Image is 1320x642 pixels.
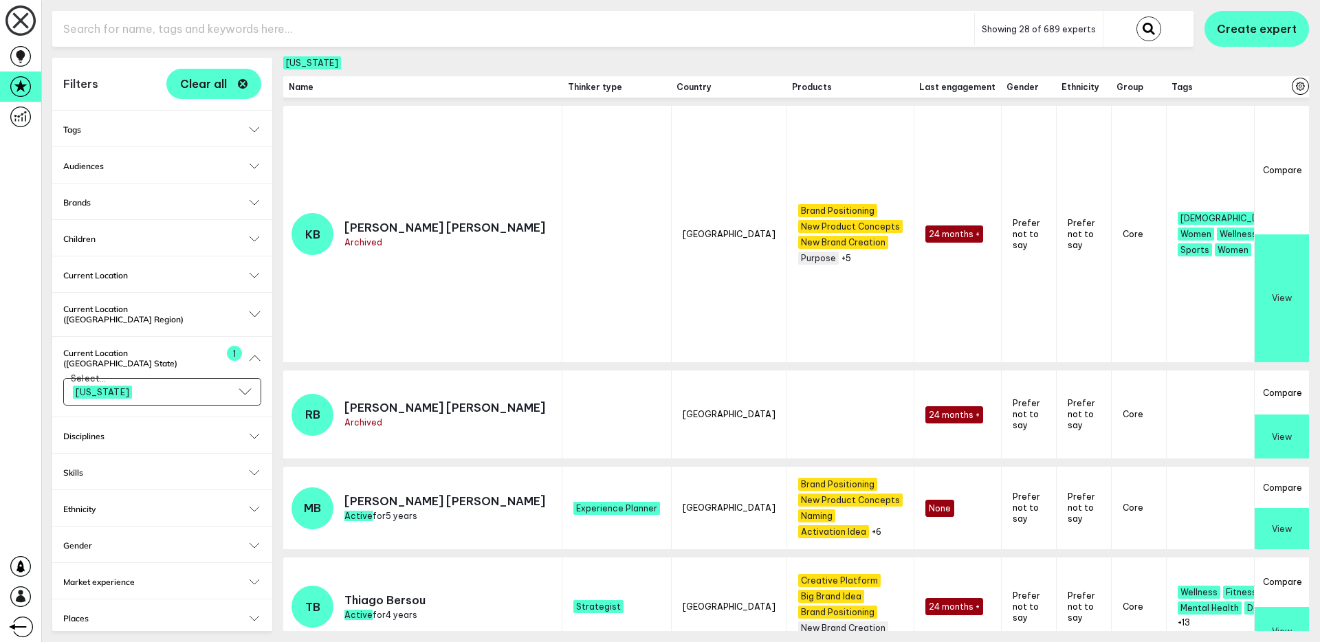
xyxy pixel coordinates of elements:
button: Brands [63,197,261,208]
span: Group [1116,82,1160,92]
span: New Brand Creation [798,236,888,249]
button: Current Location ([GEOGRAPHIC_DATA] State)1 [63,348,261,368]
button: Market experience [63,577,261,587]
button: Create expert [1204,11,1309,47]
button: Open [239,377,252,407]
span: core [1123,502,1143,513]
span: Archived [344,417,382,428]
span: MB [304,501,321,515]
span: Fitness [1223,586,1259,599]
span: New Product Concepts [798,220,903,233]
button: Compare [1255,370,1309,414]
span: for 5 years [344,511,417,521]
p: Thiago Bersou [344,593,426,607]
h2: Current Location [63,270,261,280]
span: Wellness [1217,228,1259,241]
button: Children [63,234,261,244]
span: Women [1215,243,1251,256]
span: Creative Platform [798,574,881,587]
span: Last engagement [919,82,995,92]
span: Wellness [1178,586,1220,599]
span: 1 [227,346,242,361]
span: Archived [344,237,382,247]
span: Mental Health [1178,601,1242,615]
span: Country [676,82,781,92]
span: Brand Positioning [798,204,877,217]
span: TB [305,600,320,614]
span: California [283,56,341,69]
span: RB [305,408,320,421]
button: Disciplines [63,431,261,441]
span: Gender [1006,82,1050,92]
button: +13 [1178,617,1190,628]
span: 24 months + [925,406,983,423]
button: Ethnicity [63,504,261,514]
button: Compare [1255,557,1309,607]
span: Prefer not to say [1068,218,1095,250]
span: Create expert [1217,22,1297,36]
span: Showing 28 of 689 experts [982,24,1096,34]
span: Prefer not to say [1013,491,1040,524]
span: Prefer not to say [1068,398,1095,430]
span: [GEOGRAPHIC_DATA] [683,601,775,612]
span: New Brand Creation [798,621,888,634]
button: View [1255,234,1309,363]
button: View [1255,508,1309,549]
span: Naming [798,509,835,522]
label: Select... [71,373,106,383]
span: New Product Concepts [798,494,903,507]
button: Clear all [166,69,261,99]
span: Prefer not to say [1013,218,1040,250]
button: Current Location ([GEOGRAPHIC_DATA] Region) [63,304,261,324]
span: core [1123,229,1143,239]
span: Strategist [573,600,624,613]
span: Thinker type [568,82,665,92]
span: Sports [1178,243,1212,256]
span: Ethnicity [1061,82,1105,92]
span: Clear all [180,78,227,89]
button: Compare [1255,467,1309,508]
span: Active [344,511,373,521]
button: +6 [872,527,881,537]
span: Name [289,82,557,92]
span: Brand Positioning [798,606,877,619]
span: Purpose [798,252,839,265]
span: [GEOGRAPHIC_DATA] [683,409,775,419]
button: View [1255,414,1309,458]
span: core [1123,601,1143,612]
span: None [925,500,954,517]
button: +5 [841,253,851,263]
p: [PERSON_NAME] [PERSON_NAME] [344,401,545,414]
p: [PERSON_NAME] [PERSON_NAME] [344,221,545,234]
span: Brand Positioning [798,478,877,491]
button: Audiences [63,161,261,171]
h2: Skills [63,467,261,478]
span: 24 months + [925,225,983,243]
button: Tags [63,124,261,135]
button: Compare [1255,106,1309,234]
h2: Gender [63,540,261,551]
span: Big Brand Idea [798,590,864,603]
span: Development [1244,601,1307,615]
span: Products [792,82,908,92]
p: [PERSON_NAME] [PERSON_NAME] [344,494,545,508]
span: [GEOGRAPHIC_DATA] [683,229,775,239]
span: Active [344,610,373,620]
input: Search for name, tags and keywords here... [52,12,974,46]
span: Prefer not to say [1013,590,1040,623]
span: 24 months + [925,598,983,615]
span: for 4 years [344,610,417,620]
h2: Current Location ([GEOGRAPHIC_DATA] State) [63,348,261,368]
span: Female Empowerment [1178,212,1315,225]
div: [US_STATE] [73,386,132,399]
h2: Places [63,613,261,623]
span: Women [1178,228,1214,241]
